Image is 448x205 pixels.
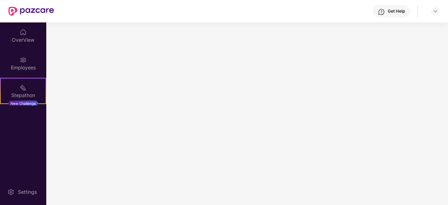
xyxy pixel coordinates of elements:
[433,8,438,14] img: svg+xml;base64,PHN2ZyBpZD0iRHJvcGRvd24tMzJ4MzIiIHhtbG5zPSJodHRwOi8vd3d3LnczLm9yZy8yMDAwL3N2ZyIgd2...
[1,92,46,99] div: Stepathon
[8,7,54,16] img: New Pazcare Logo
[378,8,385,15] img: svg+xml;base64,PHN2ZyBpZD0iSGVscC0zMngzMiIgeG1sbnM9Imh0dHA6Ly93d3cudzMub3JnLzIwMDAvc3ZnIiB3aWR0aD...
[388,8,405,14] div: Get Help
[20,84,27,91] img: svg+xml;base64,PHN2ZyB4bWxucz0iaHR0cDovL3d3dy53My5vcmcvMjAwMC9zdmciIHdpZHRoPSIyMSIgaGVpZ2h0PSIyMC...
[8,101,38,106] div: New Challenge
[20,56,27,63] img: svg+xml;base64,PHN2ZyBpZD0iRW1wbG95ZWVzIiB4bWxucz0iaHR0cDovL3d3dy53My5vcmcvMjAwMC9zdmciIHdpZHRoPS...
[7,189,14,196] img: svg+xml;base64,PHN2ZyBpZD0iU2V0dGluZy0yMHgyMCIgeG1sbnM9Imh0dHA6Ly93d3cudzMub3JnLzIwMDAvc3ZnIiB3aW...
[20,29,27,36] img: svg+xml;base64,PHN2ZyBpZD0iSG9tZSIgeG1sbnM9Imh0dHA6Ly93d3cudzMub3JnLzIwMDAvc3ZnIiB3aWR0aD0iMjAiIG...
[16,189,39,196] div: Settings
